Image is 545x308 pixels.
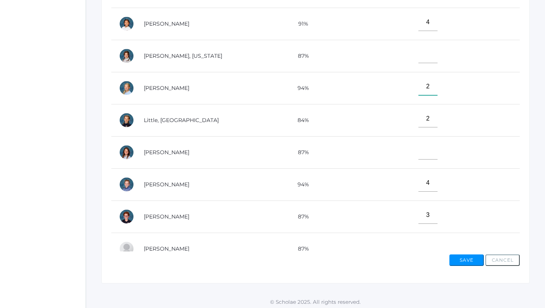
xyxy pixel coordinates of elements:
p: © Scholae 2025. All rights reserved. [86,298,545,306]
div: Chloe Lewis [119,80,134,96]
div: Eleanor Velasquez [119,241,134,256]
a: [PERSON_NAME] [144,20,189,27]
div: Dylan Sandeman [119,177,134,192]
div: Maggie Oram [119,145,134,160]
div: Georgia Lee [119,48,134,64]
td: 91% [271,8,330,40]
td: 94% [271,72,330,104]
a: [PERSON_NAME] [144,149,189,156]
td: 87% [271,233,330,265]
div: Savannah Little [119,112,134,128]
td: 84% [271,104,330,136]
button: Save [449,254,484,266]
a: [PERSON_NAME] [144,245,189,252]
button: Cancel [485,254,520,266]
a: Little, [GEOGRAPHIC_DATA] [144,117,219,124]
div: Lila Lau [119,16,134,31]
a: [PERSON_NAME] [144,181,189,188]
td: 94% [271,168,330,200]
div: Theodore Trumpower [119,209,134,224]
a: [PERSON_NAME], [US_STATE] [144,52,222,59]
td: 87% [271,200,330,233]
a: [PERSON_NAME] [144,85,189,91]
a: [PERSON_NAME] [144,213,189,220]
td: 87% [271,136,330,168]
td: 87% [271,40,330,72]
